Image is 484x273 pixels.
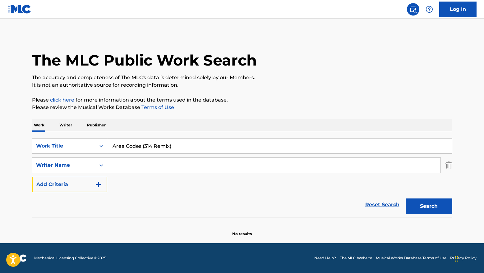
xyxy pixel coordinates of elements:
[58,119,74,132] p: Writer
[314,255,336,261] a: Need Help?
[32,81,452,89] p: It is not an authoritative source for recording information.
[140,104,174,110] a: Terms of Use
[406,198,452,214] button: Search
[409,6,417,13] img: search
[34,255,106,261] span: Mechanical Licensing Collective © 2025
[376,255,446,261] a: Musical Works Database Terms of Use
[95,181,102,188] img: 9d2ae6d4665cec9f34b9.svg
[50,97,74,103] a: click here
[453,243,484,273] iframe: Chat Widget
[32,104,452,111] p: Please review the Musical Works Database
[445,157,452,173] img: Delete Criterion
[426,6,433,13] img: help
[423,3,436,16] div: Help
[32,51,257,70] h1: The MLC Public Work Search
[407,3,419,16] a: Public Search
[32,119,46,132] p: Work
[7,254,27,262] img: logo
[340,255,372,261] a: The MLC Website
[36,142,92,150] div: Work Title
[32,74,452,81] p: The accuracy and completeness of The MLC's data is determined solely by our Members.
[362,198,403,212] a: Reset Search
[32,177,107,192] button: Add Criteria
[32,96,452,104] p: Please for more information about the terms used in the database.
[36,162,92,169] div: Writer Name
[85,119,108,132] p: Publisher
[439,2,477,17] a: Log In
[232,224,252,237] p: No results
[455,249,459,268] div: Drag
[450,255,477,261] a: Privacy Policy
[7,5,31,14] img: MLC Logo
[32,138,452,217] form: Search Form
